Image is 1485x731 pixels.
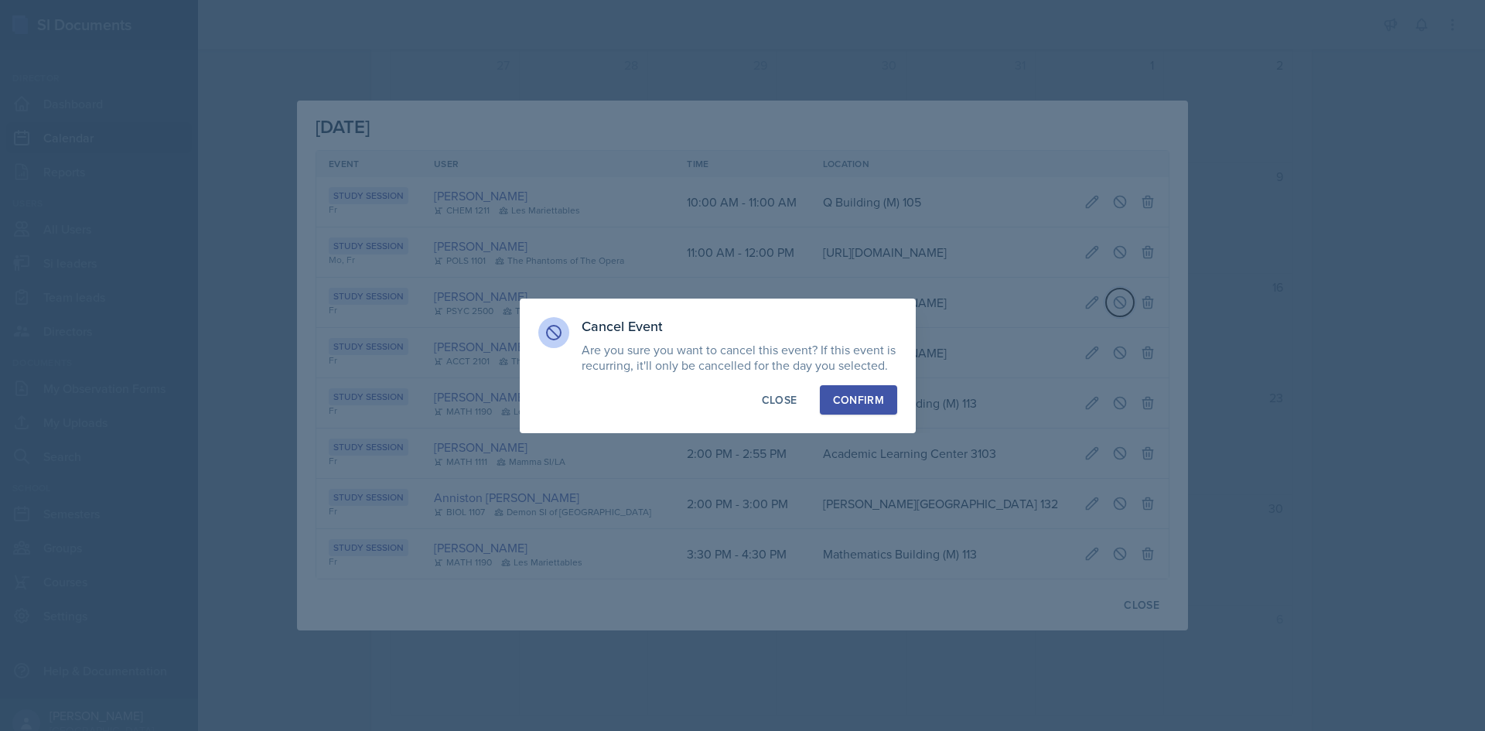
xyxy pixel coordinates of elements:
[833,392,884,408] div: Confirm
[749,385,811,415] button: Close
[820,385,897,415] button: Confirm
[762,392,797,408] div: Close
[582,342,897,373] p: Are you sure you want to cancel this event? If this event is recurring, it'll only be cancelled f...
[582,317,897,336] h3: Cancel Event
